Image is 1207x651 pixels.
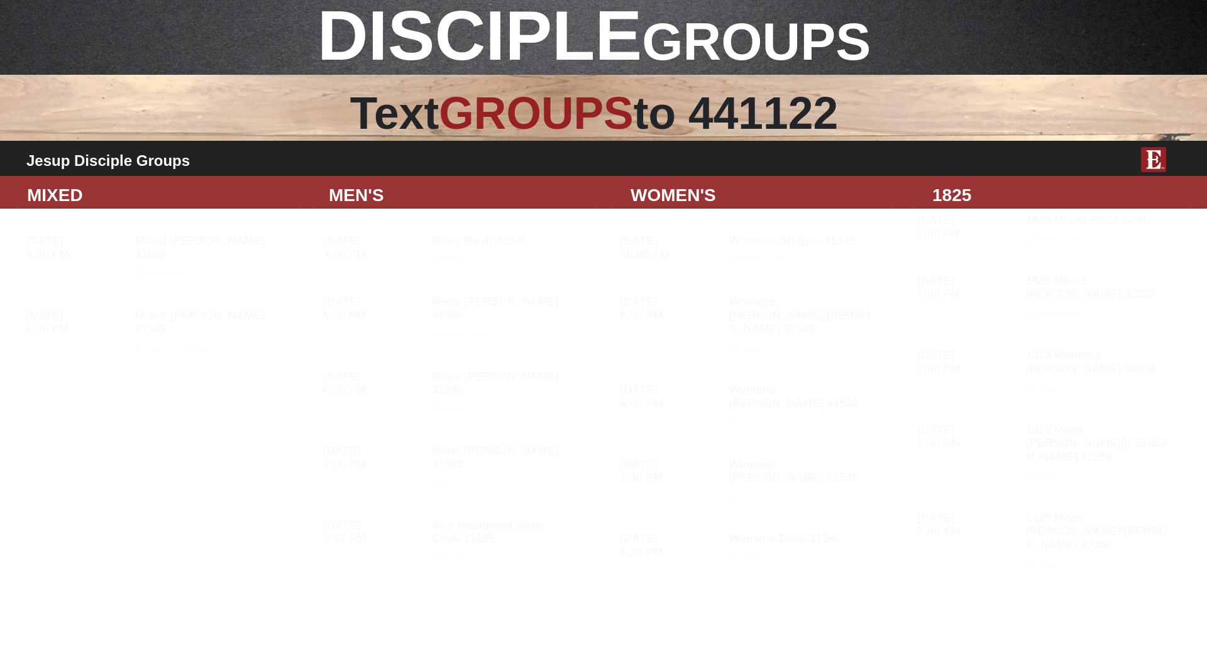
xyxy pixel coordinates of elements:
strong: In Person [444,478,485,488]
h4: [DATE] 6:30 PM [323,370,423,397]
h4: 1825 Womens [PERSON_NAME] 32224 [1026,349,1169,393]
h4: [DATE] 6:30 PM [620,532,720,559]
h4: Mens [PERSON_NAME] 31560 [432,295,575,339]
span: GROUPS [439,88,633,138]
div: WOMEN'S [621,182,923,209]
h4: Mixed [PERSON_NAME] 31545 [135,309,278,353]
strong: In Person [741,417,781,427]
strong: In Person [1039,309,1079,319]
strong: In Person [1039,559,1079,569]
strong: In Person [741,552,781,562]
strong: In Person [1039,471,1079,481]
h4: 1825 Mens [PERSON_NAME]/[PERSON_NAME] 32250 [1026,511,1169,569]
h4: [DATE] 6:00 PM [620,383,720,410]
h4: [DATE] 6:30 PM [620,458,720,485]
h4: [DATE] 7:00 AM [917,511,1017,539]
img: E-icon-fireweed-White-TM.png [1141,147,1166,172]
strong: Childcare [141,342,182,353]
h4: [DATE] 7:00 AM [917,424,1017,451]
h4: [DATE] 7:00 PM [323,444,423,471]
strong: In Person [444,552,485,562]
strong: In Person [741,342,781,353]
h4: Womens [PERSON_NAME]/[PERSON_NAME] 31545 [729,295,872,353]
h4: Womens [PERSON_NAME] 31545 [729,458,872,502]
div: MEN'S [319,182,621,209]
strong: In Person [741,491,781,501]
strong: In Person [444,329,485,339]
strong: In Person [444,403,485,413]
h4: Non-traditional Mens Cook 31555 [432,519,575,563]
h4: Mens [PERSON_NAME] 31545 [432,444,575,488]
span: GROUPS [642,12,871,71]
b: Jesup Disciple Groups [26,152,190,169]
h4: [DATE] 7:00 PM [917,349,1017,376]
h4: Mens [PERSON_NAME] 31545 [432,370,575,414]
h4: Womens Duke 31546 [729,532,872,563]
h4: Womens [PERSON_NAME] 31545 [729,383,872,427]
h4: [DATE] 6:30 PM [26,309,126,336]
div: MIXED [18,182,319,209]
strong: In Person [1039,383,1079,393]
h4: 1825 Mens [PERSON_NAME]/[PERSON_NAME] 32250 [1026,424,1169,481]
h4: [DATE] 8:22 PM [323,519,423,546]
strong: In Person [197,342,237,353]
